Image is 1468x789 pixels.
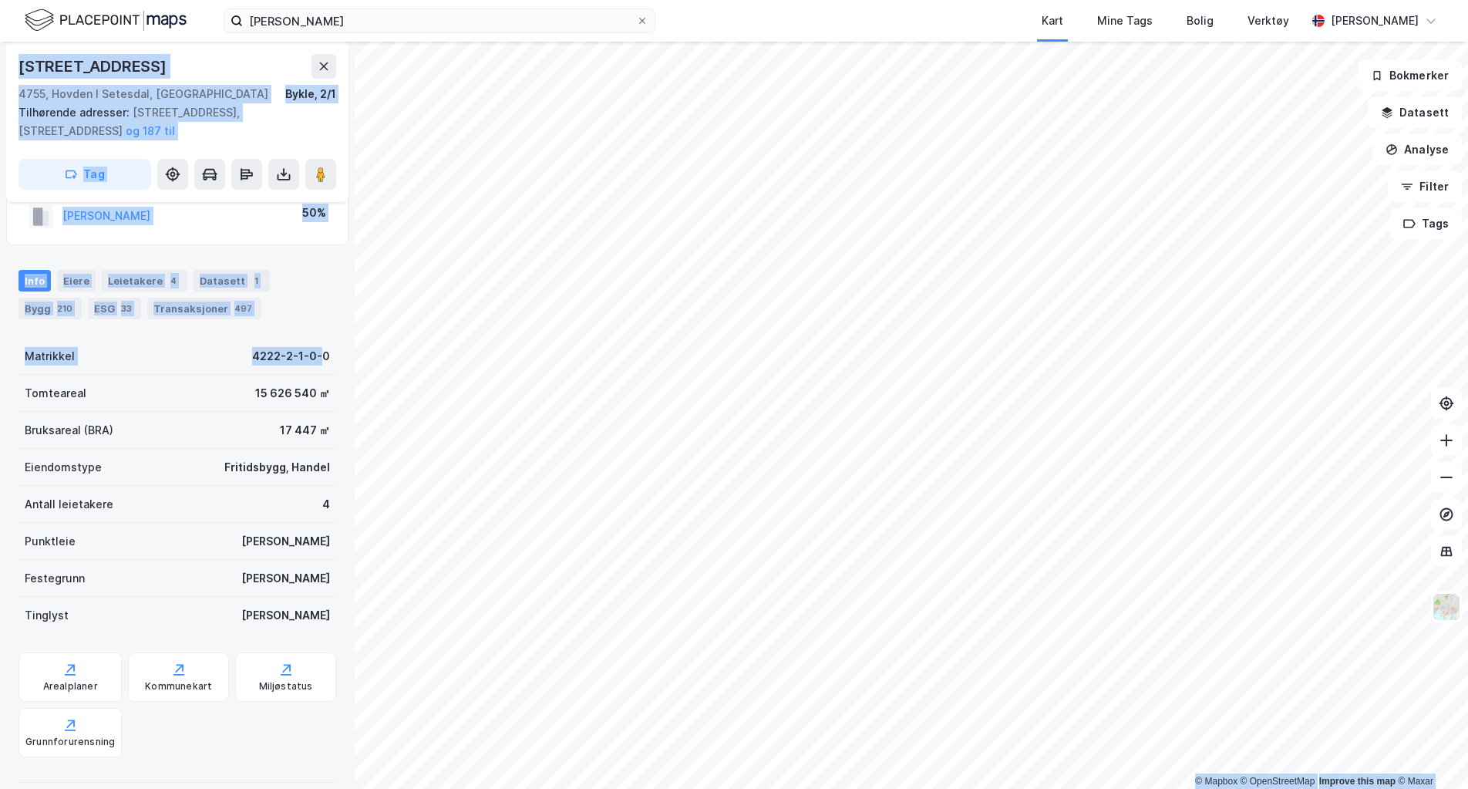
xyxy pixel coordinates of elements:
div: Kommunekart [145,680,212,693]
div: Bykle, 2/1 [285,85,336,103]
div: Grunnforurensning [25,736,115,748]
div: Tinglyst [25,606,69,625]
input: Søk på adresse, matrikkel, gårdeiere, leietakere eller personer [243,9,636,32]
button: Tag [19,159,151,190]
div: [PERSON_NAME] [241,606,330,625]
div: Kart [1042,12,1063,30]
button: Filter [1388,171,1462,202]
div: Transaksjoner [147,298,261,319]
div: [PERSON_NAME] [241,532,330,551]
img: logo.f888ab2527a4732fd821a326f86c7f29.svg [25,7,187,34]
div: Tomteareal [25,384,86,403]
a: OpenStreetMap [1241,776,1315,787]
div: 4 [322,495,330,514]
div: Bolig [1187,12,1214,30]
div: 50% [302,204,326,222]
div: Kontrollprogram for chat [1391,715,1468,789]
button: Datasett [1368,97,1462,128]
div: [PERSON_NAME] [1331,12,1419,30]
div: Info [19,270,51,292]
div: 4755, Hovden I Setesdal, [GEOGRAPHIC_DATA] [19,85,268,103]
div: [STREET_ADDRESS] [19,54,170,79]
div: 1 [248,273,264,288]
div: 15 626 540 ㎡ [255,384,330,403]
span: Tilhørende adresser: [19,106,133,119]
div: [STREET_ADDRESS], [STREET_ADDRESS] [19,103,324,140]
a: Improve this map [1319,776,1396,787]
iframe: Chat Widget [1391,715,1468,789]
div: Antall leietakere [25,495,113,514]
div: Datasett [194,270,270,292]
div: 497 [231,301,255,316]
div: Bygg [19,298,82,319]
div: 17 447 ㎡ [280,421,330,440]
div: 4222-2-1-0-0 [252,347,330,366]
div: Bruksareal (BRA) [25,421,113,440]
a: Mapbox [1195,776,1237,787]
div: Punktleie [25,532,76,551]
button: Bokmerker [1358,60,1462,91]
div: ESG [88,298,141,319]
div: Leietakere [102,270,187,292]
div: 210 [54,301,76,316]
div: Verktøy [1247,12,1289,30]
button: Tags [1390,208,1462,239]
img: Z [1432,592,1461,622]
div: Eiendomstype [25,458,102,477]
div: Eiere [57,270,96,292]
div: [PERSON_NAME] [241,569,330,588]
div: Mine Tags [1097,12,1153,30]
div: Miljøstatus [259,680,313,693]
div: 33 [118,301,135,316]
div: Arealplaner [43,680,98,693]
button: Analyse [1372,134,1462,165]
div: 4 [166,273,181,288]
div: Matrikkel [25,347,75,366]
div: Fritidsbygg, Handel [224,458,330,477]
div: Festegrunn [25,569,85,588]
